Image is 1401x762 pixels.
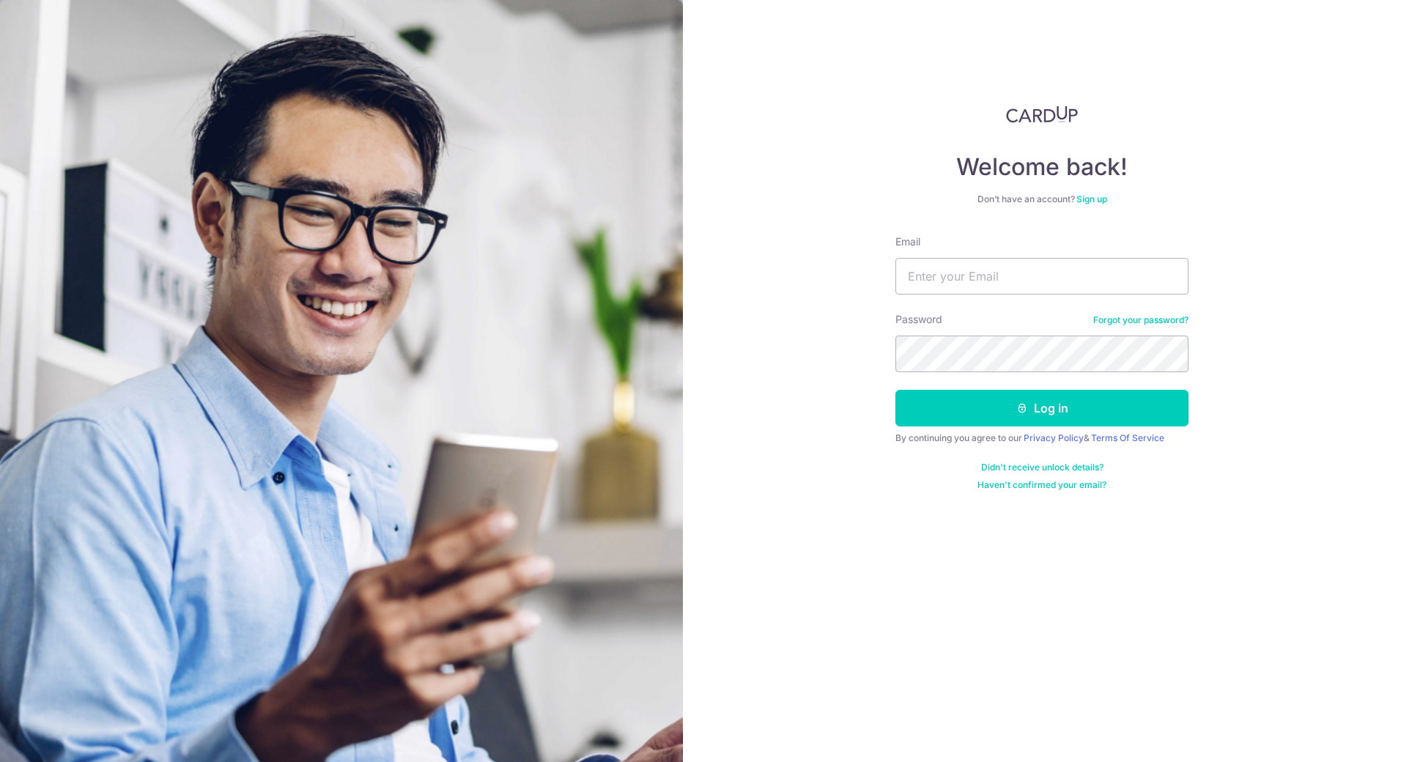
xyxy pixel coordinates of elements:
[895,234,920,249] label: Email
[1006,106,1078,123] img: CardUp Logo
[1091,432,1164,443] a: Terms Of Service
[977,479,1106,491] a: Haven't confirmed your email?
[895,312,942,327] label: Password
[895,193,1189,205] div: Don’t have an account?
[1024,432,1084,443] a: Privacy Policy
[895,258,1189,295] input: Enter your Email
[1093,314,1189,326] a: Forgot your password?
[895,152,1189,182] h4: Welcome back!
[895,432,1189,444] div: By continuing you agree to our &
[981,462,1104,473] a: Didn't receive unlock details?
[1076,193,1107,204] a: Sign up
[895,390,1189,426] button: Log in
